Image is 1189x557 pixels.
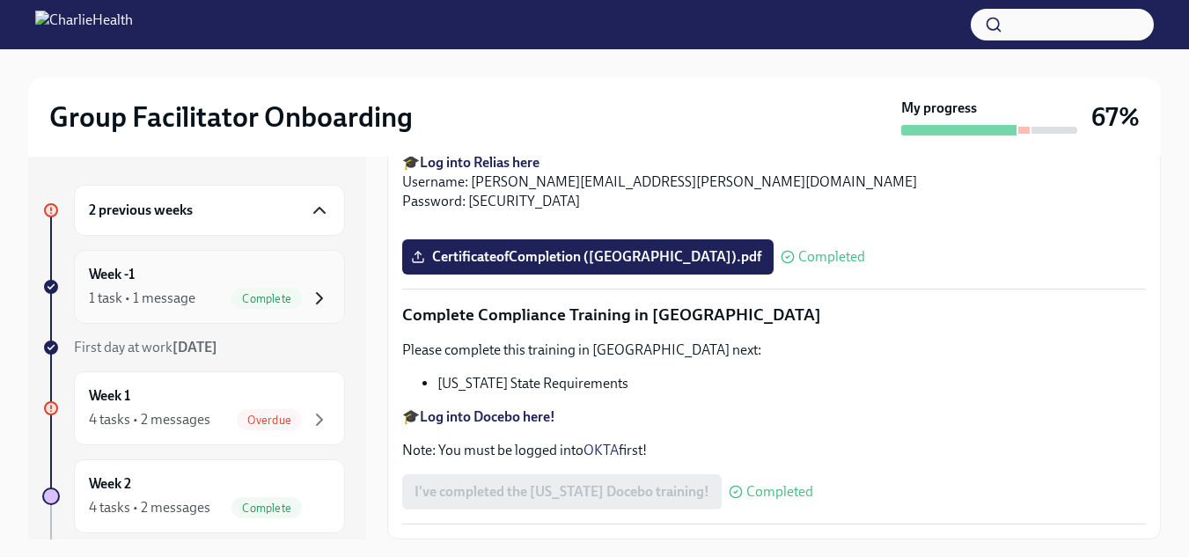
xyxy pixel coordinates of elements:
[437,374,1146,393] li: [US_STATE] State Requirements
[901,99,977,118] strong: My progress
[583,442,619,458] a: OKTA
[74,339,217,355] span: First day at work
[402,304,1146,326] p: Complete Compliance Training in [GEOGRAPHIC_DATA]
[402,239,774,275] label: CertificateofCompletion ([GEOGRAPHIC_DATA]).pdf
[746,485,813,499] span: Completed
[49,99,413,135] h2: Group Facilitator Onboarding
[402,441,1146,460] p: Note: You must be logged into first!
[89,474,131,494] h6: Week 2
[89,386,130,406] h6: Week 1
[402,407,1146,427] p: 🎓
[89,410,210,429] div: 4 tasks • 2 messages
[89,289,195,308] div: 1 task • 1 message
[89,265,135,284] h6: Week -1
[89,201,193,220] h6: 2 previous weeks
[420,154,539,171] a: Log into Relias here
[1091,101,1140,133] h3: 67%
[420,408,555,425] a: Log into Docebo here!
[42,338,345,357] a: First day at work[DATE]
[231,502,302,515] span: Complete
[798,250,865,264] span: Completed
[237,414,302,427] span: Overdue
[231,292,302,305] span: Complete
[74,185,345,236] div: 2 previous weeks
[402,341,1146,360] p: Please complete this training in [GEOGRAPHIC_DATA] next:
[172,339,217,355] strong: [DATE]
[42,459,345,533] a: Week 24 tasks • 2 messagesComplete
[35,11,133,39] img: CharlieHealth
[415,248,761,266] span: CertificateofCompletion ([GEOGRAPHIC_DATA]).pdf
[42,371,345,445] a: Week 14 tasks • 2 messagesOverdue
[402,153,1146,211] p: 🎓 Username: [PERSON_NAME][EMAIL_ADDRESS][PERSON_NAME][DOMAIN_NAME] Password: [SECURITY_DATA]
[42,250,345,324] a: Week -11 task • 1 messageComplete
[89,498,210,517] div: 4 tasks • 2 messages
